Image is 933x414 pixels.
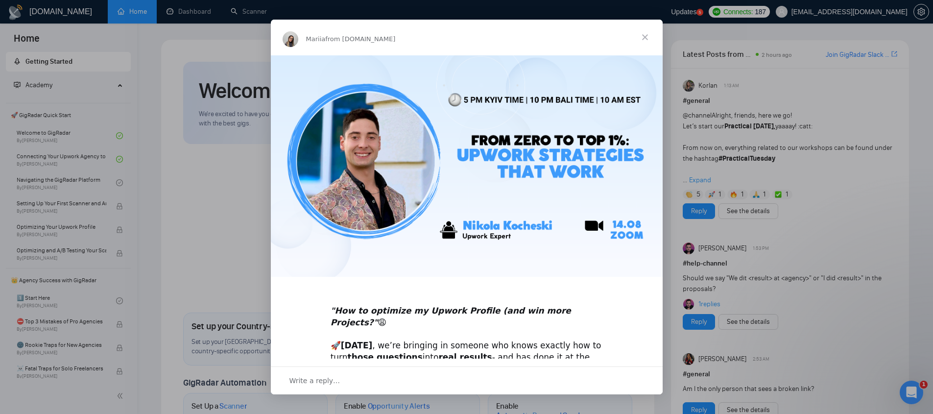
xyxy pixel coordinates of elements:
[331,306,571,327] b: 😩
[283,31,298,47] img: Profile image for Mariia
[341,341,373,350] b: [DATE]
[289,374,340,387] span: Write a reply…
[271,366,663,394] div: Open conversation and reply
[438,352,492,362] b: real results
[331,306,571,327] i: "How to optimize my Upwork Profile (and win more Projects?"
[325,35,395,43] span: from [DOMAIN_NAME]
[331,293,603,375] div: 🚀 , we’re bringing in someone who knows exactly how to turn into - and has done it at the highest...
[306,35,326,43] span: Mariia
[348,352,423,362] b: those questions
[627,20,663,55] span: Close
